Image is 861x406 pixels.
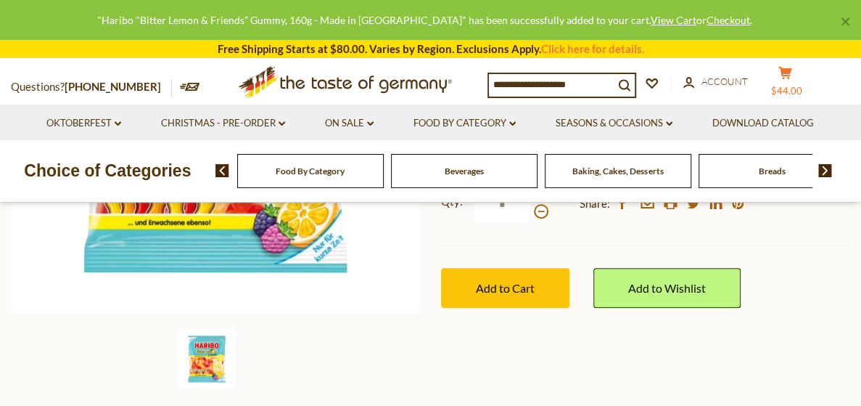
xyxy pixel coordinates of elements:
[161,115,285,131] a: Christmas - PRE-ORDER
[12,12,838,28] div: "Haribo "Bitter Lemon & Friends” Gummy, 160g - Made in [GEOGRAPHIC_DATA]" has been successfully a...
[441,268,569,308] button: Add to Cart
[712,115,814,131] a: Download Catalog
[472,184,532,224] input: Qty:
[325,115,374,131] a: On Sale
[771,85,802,97] span: $44.00
[818,164,832,177] img: next arrow
[593,268,741,308] a: Add to Wishlist
[276,166,345,176] a: Food By Category
[65,80,161,93] a: [PHONE_NUMBER]
[572,166,663,176] a: Baking, Cakes, Desserts
[445,166,484,176] a: Beverages
[701,76,748,87] span: Account
[651,14,696,26] a: View Cart
[758,166,785,176] a: Breads
[476,281,535,295] span: Add to Cart
[413,115,516,131] a: Food By Category
[11,78,172,97] p: Questions?
[556,115,672,131] a: Seasons & Occasions
[841,17,849,26] a: ×
[683,74,748,90] a: Account
[215,164,229,177] img: previous arrow
[178,330,236,388] img: Haribo Bitter Lemon & Friends
[706,14,750,26] a: Checkout
[763,66,807,102] button: $44.00
[46,115,121,131] a: Oktoberfest
[541,42,644,55] a: Click here for details.
[580,195,610,213] span: Share:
